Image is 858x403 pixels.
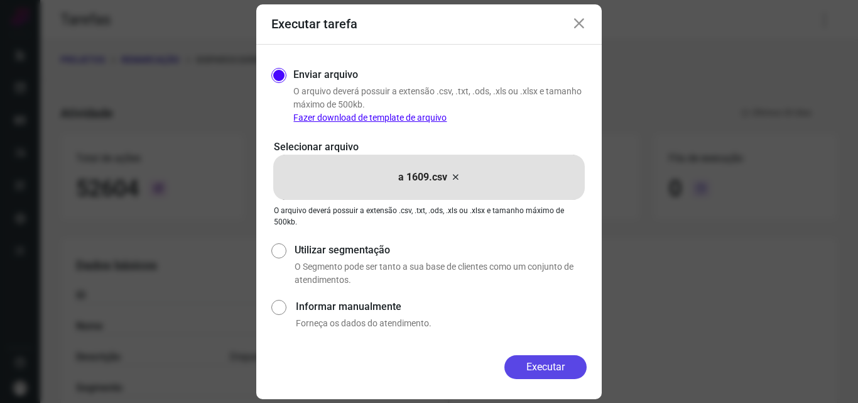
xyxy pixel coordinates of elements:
p: Forneça os dados do atendimento. [296,317,587,330]
h3: Executar tarefa [271,16,357,31]
p: O arquivo deverá possuir a extensão .csv, .txt, .ods, .xls ou .xlsx e tamanho máximo de 500kb. [293,85,587,124]
p: Selecionar arquivo [274,140,584,155]
p: O arquivo deverá possuir a extensão .csv, .txt, .ods, .xls ou .xlsx e tamanho máximo de 500kb. [274,205,584,228]
p: a 1609.csv [398,170,447,185]
p: O Segmento pode ser tanto a sua base de clientes como um conjunto de atendimentos. [295,260,587,287]
a: Fazer download de template de arquivo [293,113,447,123]
label: Informar manualmente [296,299,587,314]
button: Executar [504,355,587,379]
label: Enviar arquivo [293,67,358,82]
label: Utilizar segmentação [295,243,587,258]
